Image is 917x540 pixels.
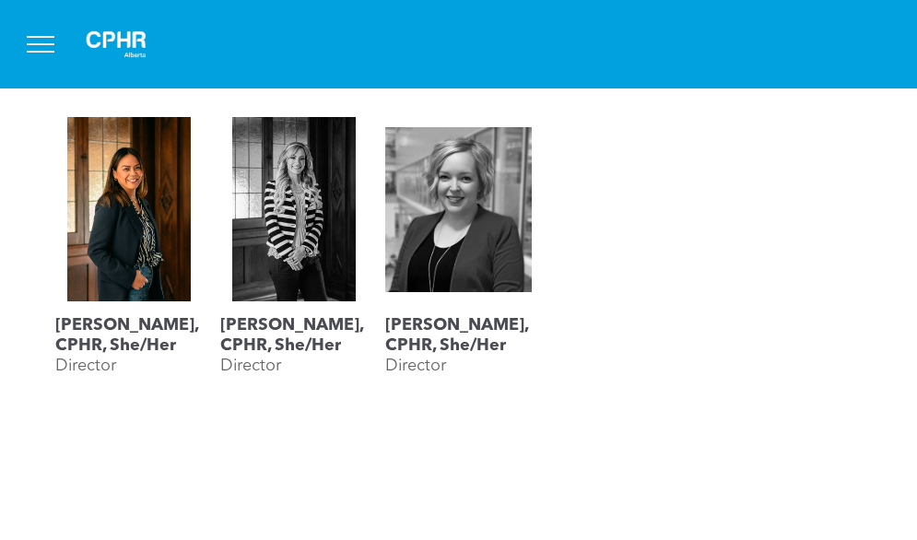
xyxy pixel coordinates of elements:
[385,315,532,356] h3: [PERSON_NAME], CPHR, She/Her
[55,356,116,376] p: Director
[220,117,367,301] a: Megan Vaughan, CPHR, She/Her
[220,356,281,376] p: Director
[70,15,162,74] img: A white background with a few lines on it
[385,356,446,376] p: Director
[220,315,367,356] h3: [PERSON_NAME], CPHR, She/Her
[55,117,202,301] a: Katherine Salucop, CPHR, She/Her
[385,117,532,301] a: Shauna Yohemas, CPHR, She/Her
[55,315,202,356] h3: [PERSON_NAME], CPHR, She/Her
[17,20,65,68] button: menu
